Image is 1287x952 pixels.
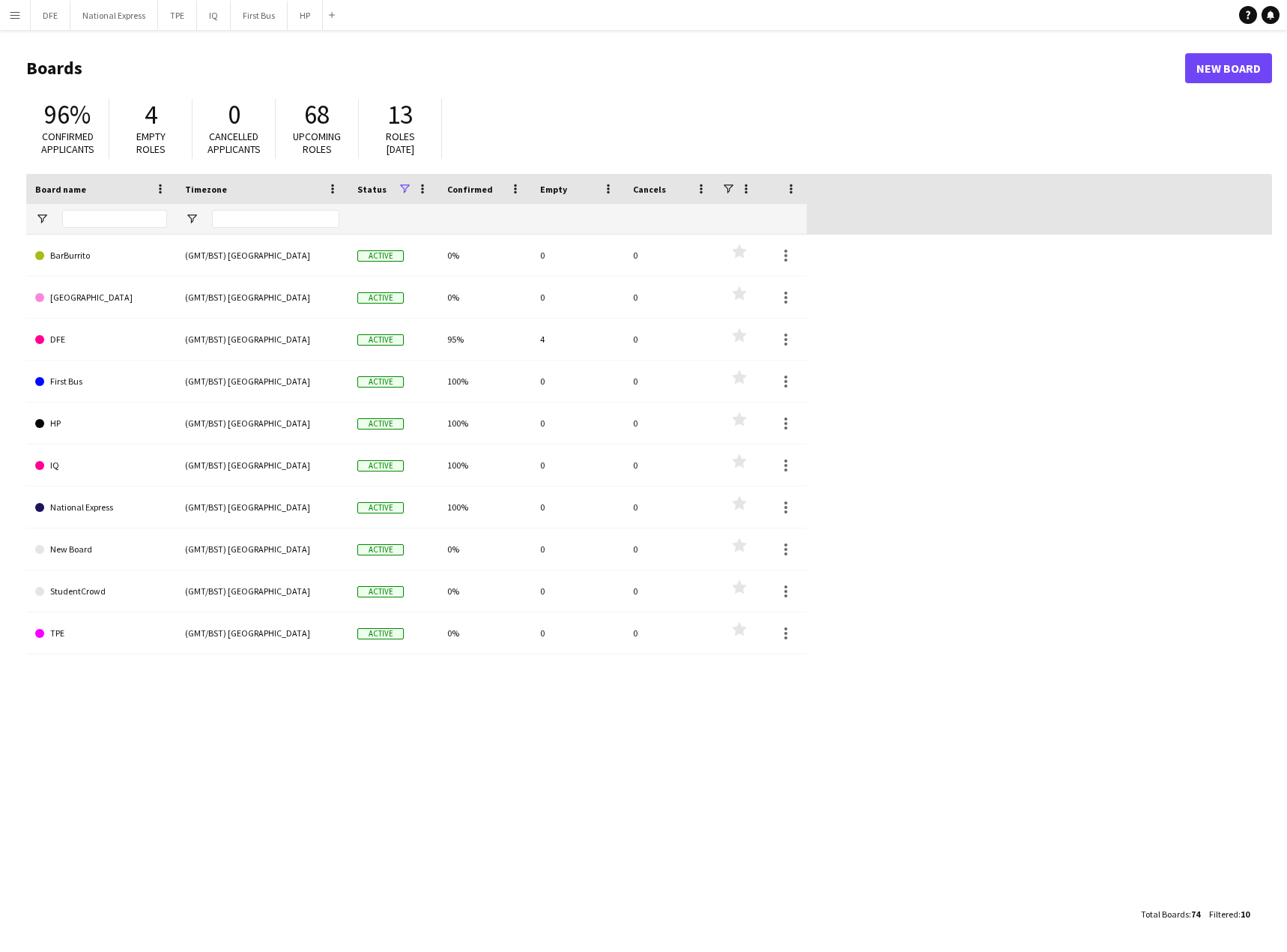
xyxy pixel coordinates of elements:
div: 0 [624,403,717,444]
div: (GMT/BST) [GEOGRAPHIC_DATA] [176,403,348,444]
div: 0 [624,486,717,528]
div: 0% [438,612,531,654]
h1: Boards [26,57,1185,79]
div: 0 [624,319,717,360]
a: StudentCrowd [35,570,167,612]
div: 0 [624,445,717,486]
a: TPE [35,612,167,654]
span: 74 [1191,909,1200,920]
div: 0 [531,277,624,318]
div: 4 [531,319,624,360]
button: Open Filter Menu [185,212,199,226]
span: 96% [44,98,91,131]
span: Active [357,376,404,388]
span: Empty roles [136,130,166,156]
a: National Express [35,486,167,528]
div: (GMT/BST) [GEOGRAPHIC_DATA] [176,319,348,360]
div: 0 [531,403,624,444]
div: 0% [438,235,531,276]
span: Status [357,184,387,195]
div: 0 [531,445,624,486]
div: 0 [531,612,624,654]
div: 95% [438,319,531,360]
div: 0 [624,361,717,402]
div: (GMT/BST) [GEOGRAPHIC_DATA] [176,235,348,276]
a: First Bus [35,361,167,403]
div: (GMT/BST) [GEOGRAPHIC_DATA] [176,528,348,570]
button: TPE [158,1,197,30]
button: DFE [31,1,70,30]
span: Active [357,460,404,472]
a: HP [35,403,167,445]
button: First Bus [231,1,288,30]
div: 0 [531,528,624,570]
div: 0 [624,235,717,276]
span: Board name [35,184,86,195]
div: 0 [531,570,624,612]
span: Active [357,292,404,304]
div: 100% [438,486,531,528]
div: 0 [624,528,717,570]
span: Active [357,628,404,639]
div: 100% [438,403,531,444]
div: (GMT/BST) [GEOGRAPHIC_DATA] [176,445,348,486]
div: 0 [624,277,717,318]
a: New Board [1185,53,1272,83]
span: Active [357,502,404,513]
div: (GMT/BST) [GEOGRAPHIC_DATA] [176,361,348,402]
div: (GMT/BST) [GEOGRAPHIC_DATA] [176,277,348,318]
div: : [1209,900,1250,929]
div: : [1141,900,1200,929]
a: IQ [35,445,167,486]
a: New Board [35,528,167,570]
span: Confirmed [447,184,493,195]
div: 0% [438,528,531,570]
span: Confirmed applicants [41,130,94,156]
div: 0 [531,361,624,402]
button: Open Filter Menu [35,212,49,226]
div: 0 [531,235,624,276]
input: Board name Filter Input [62,210,167,228]
span: Cancelled applicants [208,130,261,156]
a: [GEOGRAPHIC_DATA] [35,277,167,319]
span: 4 [145,98,157,131]
div: 0 [531,486,624,528]
input: Timezone Filter Input [212,210,339,228]
div: 0 [624,570,717,612]
span: Active [357,586,404,597]
span: Empty [540,184,567,195]
div: 0 [624,612,717,654]
span: Cancels [633,184,666,195]
button: National Express [70,1,158,30]
span: Total Boards [1141,909,1189,920]
button: HP [288,1,323,30]
span: 10 [1241,909,1250,920]
span: Active [357,544,404,555]
div: 0% [438,277,531,318]
span: 13 [387,98,413,131]
span: Active [357,334,404,346]
a: BarBurrito [35,235,167,277]
span: Timezone [185,184,227,195]
div: (GMT/BST) [GEOGRAPHIC_DATA] [176,486,348,528]
div: (GMT/BST) [GEOGRAPHIC_DATA] [176,570,348,612]
div: 100% [438,445,531,486]
span: Filtered [1209,909,1238,920]
span: Active [357,418,404,430]
div: 100% [438,361,531,402]
a: DFE [35,319,167,361]
span: Active [357,250,404,262]
span: 68 [304,98,330,131]
span: Upcoming roles [293,130,341,156]
div: (GMT/BST) [GEOGRAPHIC_DATA] [176,612,348,654]
div: 0% [438,570,531,612]
button: IQ [197,1,231,30]
span: Roles [DATE] [386,130,415,156]
span: 0 [228,98,240,131]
